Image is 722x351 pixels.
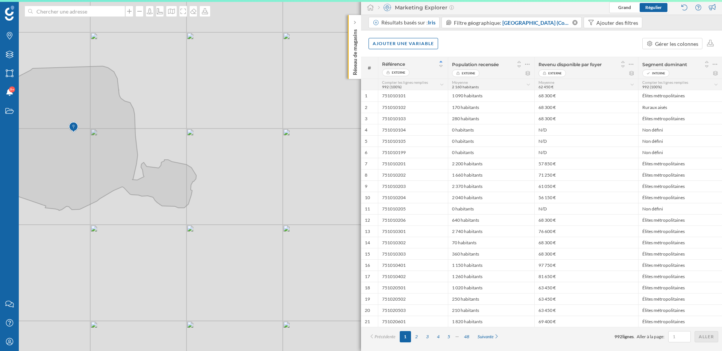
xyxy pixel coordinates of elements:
[638,237,722,248] div: Élites métropolitaines
[448,203,534,214] div: 0 habitants
[534,271,638,282] div: 81 650 €
[448,293,534,304] div: 250 habitants
[638,293,722,304] div: Élites métropolitaines
[534,147,638,158] div: N/D
[454,20,501,26] span: Filtre géographique:
[378,135,448,147] div: 751010105
[638,259,722,271] div: Élites métropolitaines
[448,225,534,237] div: 2 740 habitants
[448,271,534,282] div: 1 260 habitants
[378,169,448,180] div: 751010202
[638,101,722,113] div: Ruraux aisés
[638,304,722,316] div: Élites métropolitaines
[382,85,402,89] span: 992 (100%)
[365,93,367,99] span: 1
[378,124,448,135] div: 751010104
[452,80,468,85] span: Moyenne
[448,282,534,293] div: 1 020 habitants
[638,113,722,124] div: Élites métropolitaines
[15,5,52,12] span: Assistance
[642,80,688,85] span: Compter les lignes remplies
[365,104,367,110] span: 2
[378,259,448,271] div: 751010401
[365,217,370,223] span: 12
[378,4,454,11] div: Marketing Explorer
[378,180,448,192] div: 751010203
[534,135,638,147] div: N/D
[378,113,448,124] div: 751010103
[448,237,534,248] div: 70 habitants
[378,158,448,169] div: 751010201
[365,274,370,280] span: 17
[382,61,405,67] span: Référence
[534,169,638,180] div: 71 250 €
[378,316,448,327] div: 751020601
[365,319,370,325] span: 21
[365,195,370,201] span: 10
[69,120,78,135] img: Marker
[642,85,662,89] span: 992 (100%)
[365,285,370,291] span: 18
[634,334,635,339] span: .
[448,169,534,180] div: 1 660 habitants
[378,237,448,248] div: 751010302
[365,262,370,268] span: 16
[378,214,448,225] div: 751010206
[614,334,622,339] span: 992
[365,138,367,144] span: 5
[538,62,602,67] span: Revenu disponible par foyer
[618,5,631,10] span: Grand
[534,90,638,101] div: 68 300 €
[365,206,370,212] span: 11
[638,135,722,147] div: Non défini
[596,19,638,27] div: Ajouter des filtres
[534,282,638,293] div: 63 450 €
[365,240,370,246] span: 14
[534,237,638,248] div: 68 300 €
[638,214,722,225] div: Élites métropolitaines
[448,304,534,316] div: 210 habitants
[365,172,367,178] span: 8
[638,90,722,101] div: Élites métropolitaines
[638,248,722,259] div: Élites métropolitaines
[10,86,14,93] span: 9+
[378,271,448,282] div: 751010402
[448,113,534,124] div: 280 habitants
[462,70,475,77] span: Externe
[365,251,370,257] span: 15
[448,214,534,225] div: 640 habitants
[638,192,722,203] div: Élites métropolitaines
[534,203,638,214] div: N/D
[448,192,534,203] div: 2 040 habitants
[378,225,448,237] div: 751010301
[365,65,374,71] span: #
[638,203,722,214] div: Non défini
[378,304,448,316] div: 751020503
[642,62,687,67] span: Segment dominant
[638,169,722,180] div: Élites métropolitaines
[5,6,14,21] img: Logo Geoblink
[534,158,638,169] div: 57 850 €
[365,183,367,189] span: 9
[534,214,638,225] div: 68 300 €
[534,293,638,304] div: 63 450 €
[652,70,665,77] span: Interne
[365,127,367,133] span: 4
[538,80,554,85] span: Moyenne
[392,69,405,76] span: Externe
[448,147,534,158] div: 0 habitants
[382,80,428,85] span: Compter les lignes remplies
[655,40,698,48] div: Gérer les colonnes
[637,333,664,340] span: Aller à la page:
[638,124,722,135] div: Non défini
[365,307,370,313] span: 20
[534,101,638,113] div: 68 300 €
[638,225,722,237] div: Élites métropolitaines
[534,124,638,135] div: N/D
[378,101,448,113] div: 751010102
[365,116,367,122] span: 3
[534,259,638,271] div: 97 750 €
[365,150,367,156] span: 6
[534,180,638,192] div: 61 050 €
[365,228,370,235] span: 13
